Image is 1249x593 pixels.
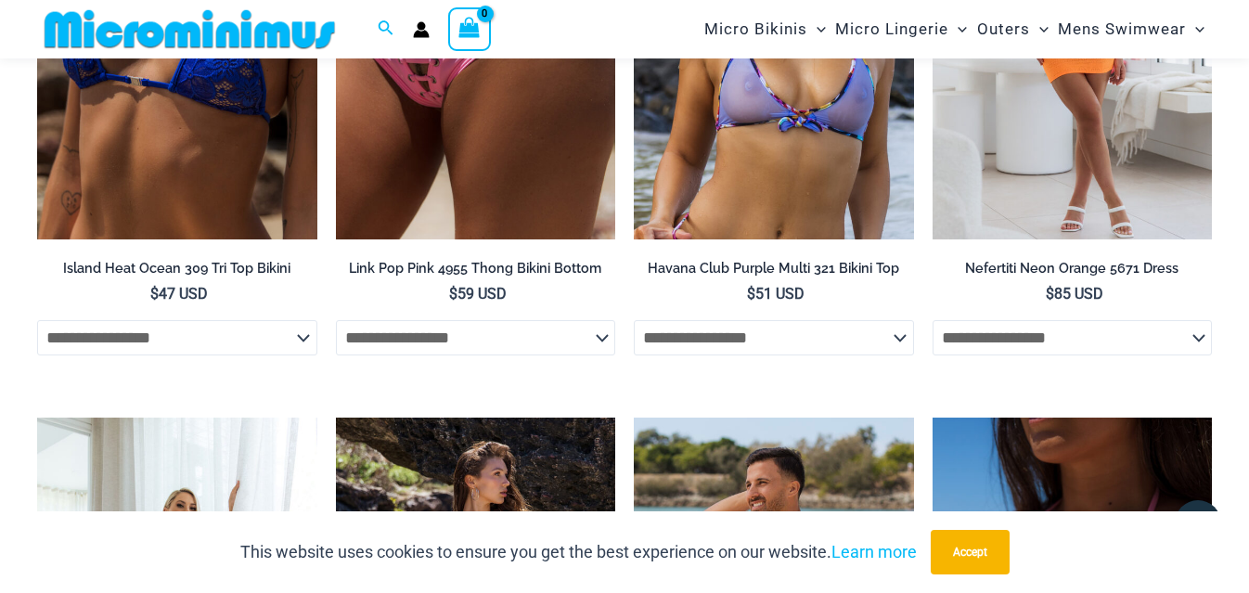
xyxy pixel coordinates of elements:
a: Island Heat Ocean 309 Tri Top Bikini [37,260,317,284]
h2: Link Pop Pink 4955 Thong Bikini Bottom [336,260,616,277]
img: MM SHOP LOGO FLAT [37,8,342,50]
a: Nefertiti Neon Orange 5671 Dress [933,260,1213,284]
span: Micro Lingerie [835,6,948,53]
span: Menu Toggle [1186,6,1204,53]
a: Micro BikinisMenu ToggleMenu Toggle [700,6,831,53]
bdi: 47 USD [150,285,208,303]
span: Menu Toggle [1030,6,1049,53]
h2: Island Heat Ocean 309 Tri Top Bikini [37,260,317,277]
h2: Havana Club Purple Multi 321 Bikini Top [634,260,914,277]
a: Micro LingerieMenu ToggleMenu Toggle [831,6,972,53]
button: Accept [931,530,1010,574]
a: Account icon link [413,21,430,38]
span: $ [150,285,159,303]
span: $ [747,285,755,303]
span: Menu Toggle [948,6,967,53]
a: Link Pop Pink 4955 Thong Bikini Bottom [336,260,616,284]
a: Search icon link [378,18,394,41]
bdi: 59 USD [449,285,507,303]
a: OutersMenu ToggleMenu Toggle [972,6,1053,53]
a: Learn more [831,542,917,561]
p: This website uses cookies to ensure you get the best experience on our website. [240,538,917,566]
a: View Shopping Cart, empty [448,7,491,50]
span: Mens Swimwear [1058,6,1186,53]
span: $ [449,285,457,303]
bdi: 85 USD [1046,285,1103,303]
nav: Site Navigation [697,3,1212,56]
h2: Nefertiti Neon Orange 5671 Dress [933,260,1213,277]
bdi: 51 USD [747,285,805,303]
span: $ [1046,285,1054,303]
span: Menu Toggle [807,6,826,53]
span: Micro Bikinis [704,6,807,53]
a: Mens SwimwearMenu ToggleMenu Toggle [1053,6,1209,53]
a: Havana Club Purple Multi 321 Bikini Top [634,260,914,284]
span: Outers [977,6,1030,53]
